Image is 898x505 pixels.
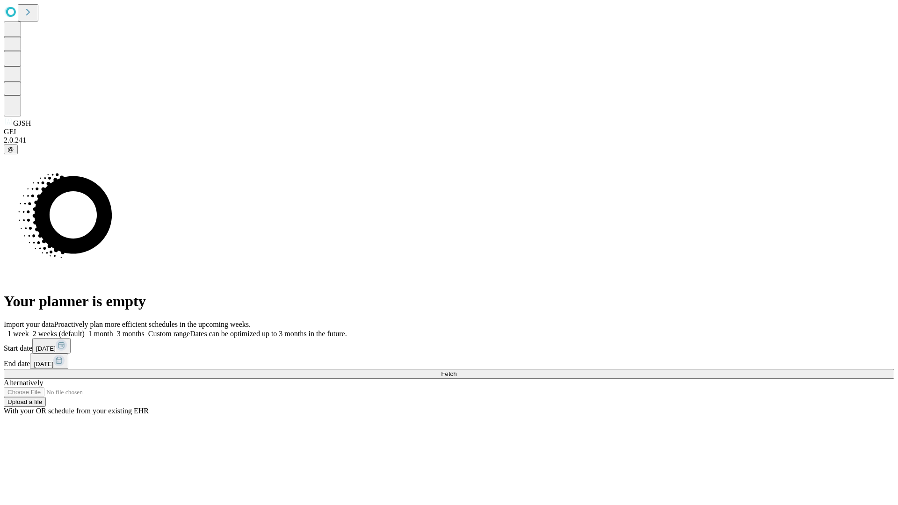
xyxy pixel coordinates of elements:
span: Custom range [148,330,190,338]
button: Upload a file [4,397,46,407]
span: [DATE] [36,345,56,352]
span: Proactively plan more efficient schedules in the upcoming weeks. [54,320,251,328]
span: Import your data [4,320,54,328]
span: Fetch [441,370,456,377]
span: Alternatively [4,379,43,387]
span: GJSH [13,119,31,127]
span: Dates can be optimized up to 3 months in the future. [190,330,347,338]
button: [DATE] [30,353,68,369]
span: @ [7,146,14,153]
span: With your OR schedule from your existing EHR [4,407,149,415]
span: 1 month [88,330,113,338]
div: End date [4,353,894,369]
span: 1 week [7,330,29,338]
div: 2.0.241 [4,136,894,144]
span: [DATE] [34,361,53,368]
span: 3 months [117,330,145,338]
button: [DATE] [32,338,71,353]
span: 2 weeks (default) [33,330,85,338]
div: GEI [4,128,894,136]
h1: Your planner is empty [4,293,894,310]
div: Start date [4,338,894,353]
button: Fetch [4,369,894,379]
button: @ [4,144,18,154]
